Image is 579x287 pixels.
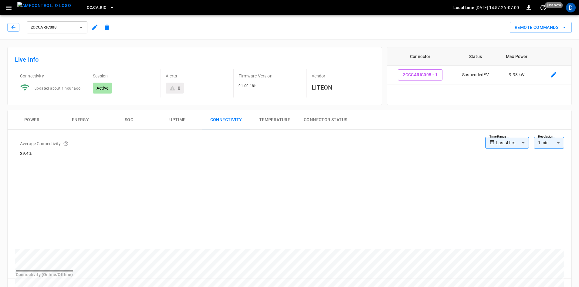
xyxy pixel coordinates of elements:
[538,3,548,12] button: set refresh interval
[545,2,563,8] span: just now
[387,47,453,66] th: Connector
[453,66,498,84] td: SuspendedEV
[84,2,117,14] button: CC.CA.RIC
[538,134,553,139] label: Resolution
[15,55,374,64] h6: Live Info
[202,110,250,130] button: Connectivity
[387,47,571,84] table: connector table
[178,85,180,91] div: 0
[93,73,156,79] p: Session
[239,84,256,88] span: 01.00.18b
[153,110,202,130] button: Uptime
[20,73,83,79] p: Connectivity
[566,3,576,12] div: profile-icon
[496,137,529,149] div: Last 4 hrs
[312,73,374,79] p: Vendor
[453,47,498,66] th: Status
[96,85,108,91] p: Active
[8,110,56,130] button: Power
[398,69,442,80] button: 2CCCARIC008 - 1
[27,21,87,33] button: 2CCCARIC008
[17,2,71,9] img: ampcontrol.io logo
[20,150,69,157] h6: 29.4%
[105,110,153,130] button: SOC
[312,83,374,92] h6: LITEON
[239,73,301,79] p: Firmware Version
[250,110,299,130] button: Temperature
[510,22,572,33] button: Remote Commands
[87,4,106,11] span: CC.CA.RIC
[20,141,61,147] p: Average Connectivity
[510,22,572,33] div: remote commands options
[31,24,76,31] span: 2CCCARIC008
[56,110,105,130] button: Energy
[476,5,519,11] p: [DATE] 14:57:26 -07:00
[498,47,536,66] th: Max Power
[35,86,81,91] span: updated about 1 hour ago
[498,66,536,84] td: 9.98 kW
[166,73,229,79] p: Alerts
[489,134,506,139] label: Time Range
[534,137,564,149] div: 1 min
[453,5,474,11] p: Local time
[299,110,352,130] button: Connector Status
